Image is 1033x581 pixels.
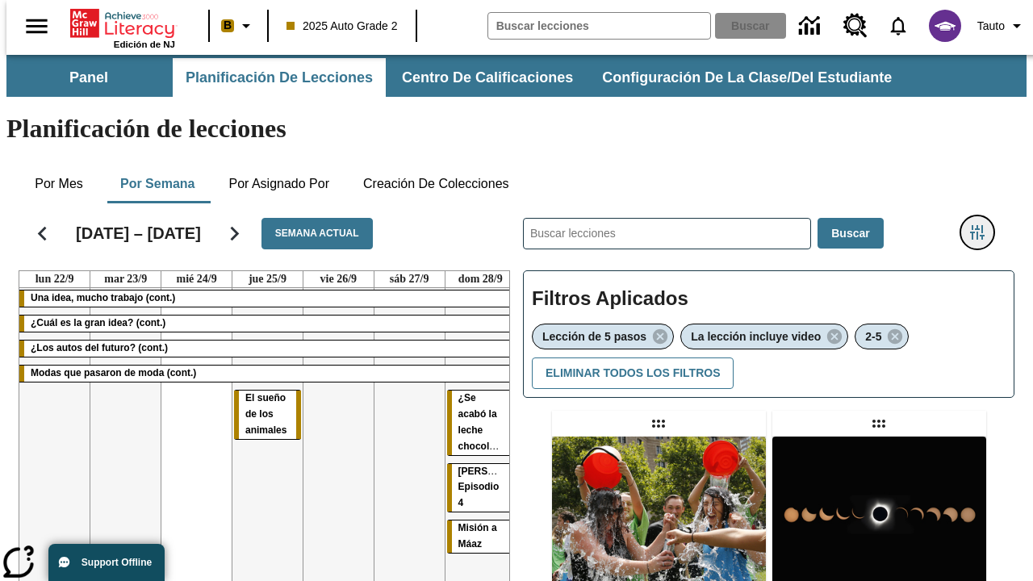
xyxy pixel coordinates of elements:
button: Regresar [22,213,63,254]
button: Menú lateral de filtros [961,216,993,249]
button: Escoja un nuevo avatar [919,5,971,47]
span: Edición de NJ [114,40,175,49]
button: Boost El color de la clase es anaranjado claro. Cambiar el color de la clase. [215,11,262,40]
button: Eliminar todos los filtros [532,357,734,389]
span: Elena Menope: Episodio 4 [458,466,543,509]
span: ¿Cuál es la gran idea? (cont.) [31,317,165,328]
a: 28 de septiembre de 2025 [455,271,506,287]
a: Centro de recursos, Se abrirá en una pestaña nueva. [834,4,877,48]
span: Misión a Máaz [458,522,497,550]
div: Eliminar Lección de 5 pasos el ítem seleccionado del filtro [532,324,674,349]
div: Filtros Aplicados [523,270,1014,398]
div: Lección arrastrable: ¡Atención! Es la hora del eclipse [866,411,892,437]
a: Portada [70,7,175,40]
button: Por mes [19,165,99,203]
span: Planificación de lecciones [186,69,373,87]
button: Configuración de la clase/del estudiante [589,58,905,97]
a: 22 de septiembre de 2025 [32,271,77,287]
button: Abrir el menú lateral [13,2,61,50]
div: ¿Se acabó la leche chocolateada? [447,391,514,455]
button: Buscar [818,218,883,249]
h2: Filtros Aplicados [532,279,1006,319]
a: 25 de septiembre de 2025 [245,271,290,287]
button: Semana actual [261,218,373,249]
h1: Planificación de lecciones [6,114,1027,144]
div: Lección arrastrable: Un frío desafío trajo cambios [646,411,671,437]
span: 2025 Auto Grade 2 [286,18,398,35]
a: Centro de información [789,4,834,48]
span: Modas que pasaron de moda (cont.) [31,367,196,378]
span: Configuración de la clase/del estudiante [602,69,892,87]
span: Support Offline [82,557,152,568]
div: Portada [70,6,175,49]
input: Buscar campo [488,13,710,39]
span: Una idea, mucho trabajo (cont.) [31,292,175,303]
div: Una idea, mucho trabajo (cont.) [19,290,516,307]
div: Misión a Máaz [447,520,514,553]
button: Panel [8,58,169,97]
div: El sueño de los animales [234,391,301,439]
span: El sueño de los animales [245,392,286,436]
img: avatar image [929,10,961,42]
div: Eliminar 2-5 el ítem seleccionado del filtro [855,324,909,349]
span: 2-5 [865,330,881,343]
button: Seguir [214,213,255,254]
input: Buscar lecciones [524,219,810,249]
button: Centro de calificaciones [389,58,586,97]
span: ¿Los autos del futuro? (cont.) [31,342,168,353]
a: Notificaciones [877,5,919,47]
button: Perfil/Configuración [971,11,1033,40]
a: 26 de septiembre de 2025 [317,271,361,287]
span: Centro de calificaciones [402,69,573,87]
div: Elena Menope: Episodio 4 [447,464,514,512]
button: Planificación de lecciones [173,58,386,97]
button: Por semana [107,165,207,203]
span: Panel [69,69,108,87]
button: Support Offline [48,544,165,581]
span: La lección incluye video [691,330,821,343]
div: Eliminar La lección incluye video el ítem seleccionado del filtro [680,324,848,349]
span: B [224,15,232,36]
span: Lección de 5 pasos [542,330,646,343]
button: Por asignado por [215,165,342,203]
div: Modas que pasaron de moda (cont.) [19,366,516,382]
a: 23 de septiembre de 2025 [101,271,150,287]
span: ¿Se acabó la leche chocolateada? [458,392,526,452]
div: ¿Los autos del futuro? (cont.) [19,341,516,357]
div: Subbarra de navegación [6,58,906,97]
div: ¿Cuál es la gran idea? (cont.) [19,316,516,332]
a: 27 de septiembre de 2025 [387,271,433,287]
div: Subbarra de navegación [6,55,1027,97]
a: 24 de septiembre de 2025 [174,271,220,287]
span: Tauto [977,18,1005,35]
h2: [DATE] – [DATE] [76,224,201,243]
button: Creación de colecciones [350,165,522,203]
